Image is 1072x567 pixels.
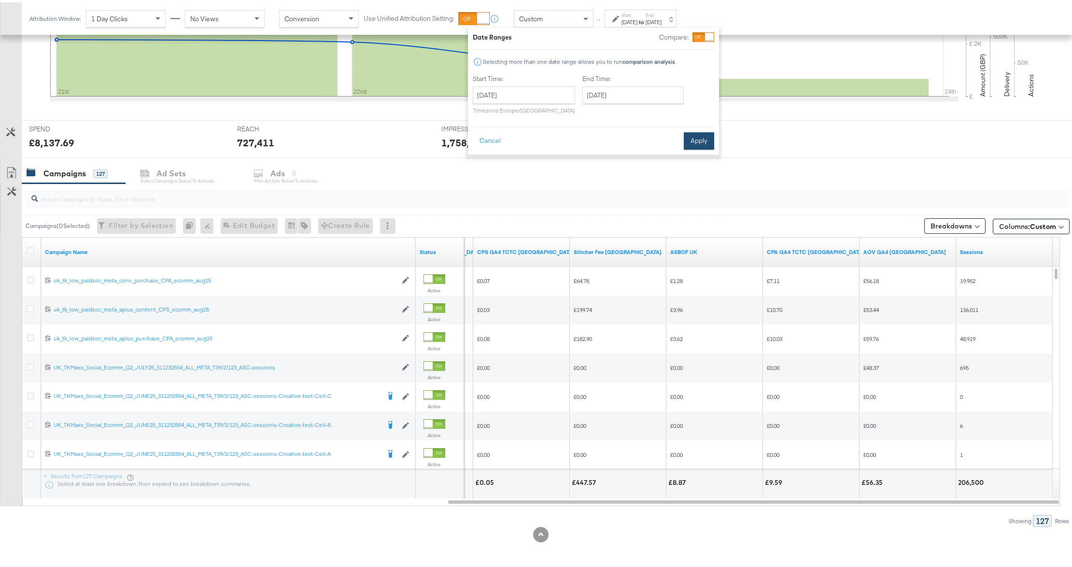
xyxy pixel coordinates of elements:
label: Active [423,372,445,378]
span: Columns: [999,219,1056,229]
label: Active [423,343,445,349]
span: No Views [190,12,219,21]
span: £0.00 [574,391,586,398]
span: £0.00 [477,420,490,427]
span: £3.62 [670,333,683,340]
label: Active [423,401,445,407]
a: uk_tk_low_paidsoc_meta_aplus_purchase_CPA_ecomm_aug25 [54,332,397,340]
span: 1 Day Clicks [91,12,128,21]
span: 136,011 [960,304,978,311]
span: 0 [960,391,963,398]
strong: to [637,16,646,23]
label: End Time: [582,72,688,81]
span: £0.08 [477,333,490,340]
strong: comparison analysis [622,56,675,63]
div: 1,758,078 [441,133,487,147]
a: CPA using total cost to client and GA4 [767,246,864,254]
span: £0.00 [767,391,779,398]
span: 695 [960,362,969,369]
div: 127 [1033,512,1052,524]
span: £0.03 [477,304,490,311]
a: Your campaign name. [45,246,412,254]
span: £1.28 [670,275,683,282]
div: £9.59 [765,476,785,485]
span: £199.74 [574,304,592,311]
div: UK_TKMaxx_Social_Ecomm_Q2_JUNE25_311232554_ALL_META_T39/2/123_ASC-sessions-Creative-test-Cell-B [54,419,380,426]
a: UK_TKMaxx_Social_Ecomm_Q2_JUNE25_311232554_ALL_META_T39/2/123_ASC-sessions-Creative-test-Cell-B [54,419,380,428]
div: £447.57 [572,476,599,485]
text: Amount (GBP) [978,52,987,94]
span: £10.03 [767,333,782,340]
span: £64.78 [574,275,589,282]
span: 1 [960,449,963,456]
span: £182.90 [574,333,592,340]
span: £0.00 [863,391,876,398]
label: Active [423,314,445,320]
span: REACH [237,122,310,131]
div: Campaigns [43,166,86,177]
div: UK_TKMaxx_Social_Ecomm_Q2_JUNE25_311232554_ALL_META_T39/2/123_ASC-sessions-Creative-test-Cell-C [54,390,380,397]
div: Selecting more than one date range allows you to run . [482,56,677,63]
div: [DATE] [646,16,662,24]
span: £0.00 [670,362,683,369]
label: Start Time: [473,72,575,81]
label: Start: [621,10,637,16]
a: ASBOF [670,246,759,254]
div: Attribution Window: [29,13,81,20]
label: Use Unified Attribution Setting: [364,12,454,21]
span: £3.96 [670,304,683,311]
span: 6 [960,420,963,427]
div: [DATE] [621,16,637,24]
label: Active [423,285,445,291]
span: £0.00 [670,391,683,398]
div: uk_tk_low_paidsoc_meta_conv_purchase_CPA_ecomm_aug25 [54,274,397,282]
div: 727,411 [237,133,274,147]
text: Delivery [1002,70,1011,94]
span: £0.00 [767,420,779,427]
div: £8,137.69 [29,133,74,147]
div: UK_TKMaxx_Social_Ecomm_Q2_JULY25_311232554_ALL_META_T39/2/123_ASC-sessions [54,361,397,369]
span: £0.00 [767,362,779,369]
span: £56.18 [863,275,879,282]
span: £10.70 [767,304,782,311]
button: Breakdowns [924,216,986,231]
span: £0.00 [574,420,586,427]
div: Date Ranges [473,30,512,40]
span: 19,952 [960,275,975,282]
span: £53.44 [863,304,879,311]
span: £0.00 [670,449,683,456]
button: Apply [684,130,714,147]
span: £59.76 [863,333,879,340]
span: Custom [519,12,543,21]
a: uk_tk_low_paidsoc_meta_aplus_content_CPS_ecomm_aug25 [54,303,397,312]
a: GA4 AOV UK [863,246,952,254]
span: £0.00 [477,449,490,456]
label: Active [423,459,445,465]
span: £0.07 [477,275,490,282]
text: Actions [1027,71,1035,94]
button: Cancel [473,130,508,147]
div: 127 [93,167,108,176]
div: Rows [1055,515,1070,522]
span: Custom [1030,220,1056,228]
div: £0.05 [475,476,497,485]
div: Campaigns ( 0 Selected) [26,219,90,228]
span: £0.00 [477,362,490,369]
span: SPEND [29,122,101,131]
span: £7.11 [767,275,779,282]
span: £0.00 [670,420,683,427]
div: UK_TKMaxx_Social_Ecomm_Q2_JUNE25_311232554_ALL_META_T39/2/123_ASC-sessions-Creative-test-Cell-A [54,448,380,455]
a: uk_tk_low_paidsoc_meta_conv_purchase_CPA_ecomm_aug25 [54,274,397,283]
div: £8.87 [668,476,689,485]
span: £48.37 [863,362,879,369]
a: Shows the current state of your Ad Campaign. [420,246,460,254]
label: End: [646,10,662,16]
a: UK_TKMaxx_Social_Ecomm_Q2_JUNE25_311232554_ALL_META_T39/2/123_ASC-sessions-Creative-test-Cell-C [54,390,380,399]
a: Stitcher Fee [574,246,663,254]
a: Cost per session (GA4) using total cost to client [477,246,575,254]
span: 48,919 [960,333,975,340]
input: Search Campaigns by Name, ID or Objective [38,183,973,202]
a: UK_TKMaxx_Social_Ecomm_Q2_JUNE25_311232554_ALL_META_T39/2/123_ASC-sessions-Creative-test-Cell-A [54,448,380,457]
